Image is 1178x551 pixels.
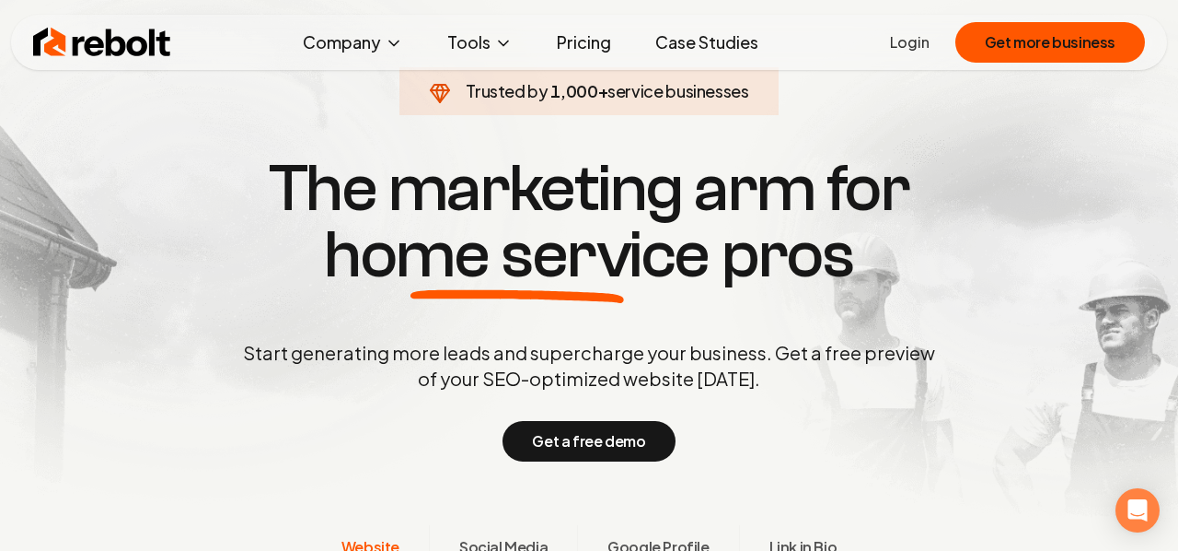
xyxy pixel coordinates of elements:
p: Start generating more leads and supercharge your business. Get a free preview of your SEO-optimiz... [239,340,939,392]
img: Rebolt Logo [33,24,171,61]
button: Get more business [955,22,1145,63]
button: Tools [433,24,527,61]
button: Get a free demo [502,421,675,462]
span: home service [324,222,710,288]
div: Open Intercom Messenger [1115,488,1160,533]
a: Login [890,31,930,53]
h1: The marketing arm for pros [147,156,1031,288]
a: Case Studies [641,24,773,61]
span: service businesses [607,80,749,101]
span: Trusted by [466,80,548,101]
span: + [598,80,608,101]
span: 1,000 [550,78,597,104]
button: Company [288,24,418,61]
a: Pricing [542,24,626,61]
